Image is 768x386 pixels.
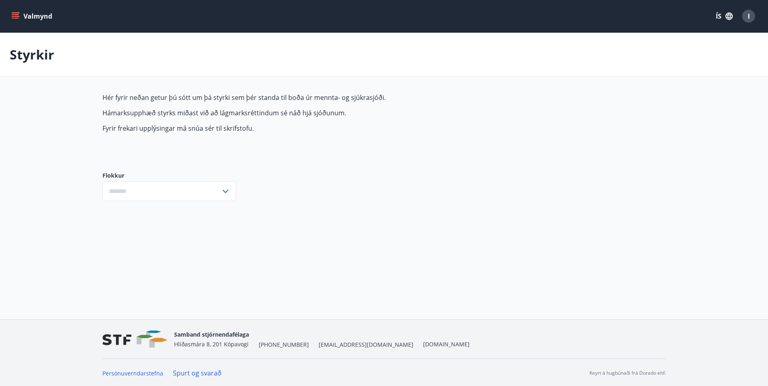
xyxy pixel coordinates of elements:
span: I [748,12,750,21]
img: vjCaq2fThgY3EUYqSgpjEiBg6WP39ov69hlhuPVN.png [102,331,168,348]
p: Fyrir frekari upplýsingar má snúa sér til skrifstofu. [102,124,485,133]
p: Hámarksupphæð styrks miðast við að lágmarksréttindum sé náð hjá sjóðunum. [102,108,485,117]
p: Keyrt á hugbúnaði frá Dorado ehf. [589,369,666,377]
span: [EMAIL_ADDRESS][DOMAIN_NAME] [319,341,413,349]
button: I [739,6,758,26]
a: [DOMAIN_NAME] [423,340,470,348]
a: Persónuverndarstefna [102,369,163,377]
button: ÍS [711,9,737,23]
label: Flokkur [102,172,236,180]
p: Hér fyrir neðan getur þú sótt um þá styrki sem þér standa til boða úr mennta- og sjúkrasjóði. [102,93,485,102]
span: Hlíðasmára 8, 201 Kópavogi [174,340,249,348]
button: menu [10,9,55,23]
p: Styrkir [10,46,54,64]
span: Samband stjórnendafélaga [174,331,249,338]
span: [PHONE_NUMBER] [259,341,309,349]
a: Spurt og svarað [173,369,221,378]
